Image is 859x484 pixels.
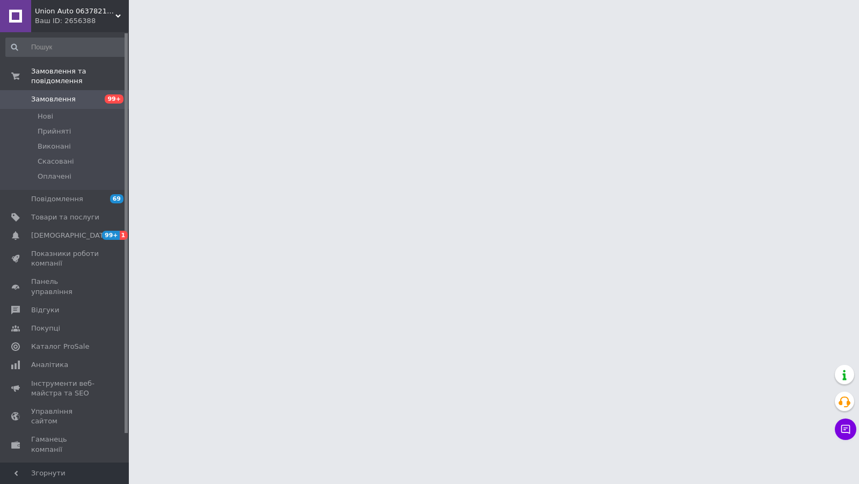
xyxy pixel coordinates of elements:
[102,231,120,240] span: 99+
[31,194,83,204] span: Повідомлення
[35,16,129,26] div: Ваш ID: 2656388
[31,94,76,104] span: Замовлення
[31,249,99,268] span: Показники роботи компанії
[31,435,99,454] span: Гаманець компанії
[38,127,71,136] span: Прийняті
[38,112,53,121] span: Нові
[31,231,111,240] span: [DEMOGRAPHIC_DATA]
[110,194,123,203] span: 69
[38,142,71,151] span: Виконані
[31,407,99,426] span: Управління сайтом
[38,157,74,166] span: Скасовані
[120,231,128,240] span: 1
[31,305,59,315] span: Відгуки
[38,172,71,181] span: Оплачені
[35,6,115,16] span: Union Аuto 0637821853 автозапчастини
[31,67,129,86] span: Замовлення та повідомлення
[31,342,89,351] span: Каталог ProSale
[31,212,99,222] span: Товари та послуги
[31,379,99,398] span: Інструменти веб-майстра та SEO
[835,419,856,440] button: Чат з покупцем
[31,360,68,370] span: Аналітика
[31,324,60,333] span: Покупці
[31,277,99,296] span: Панель управління
[105,94,123,104] span: 99+
[5,38,127,57] input: Пошук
